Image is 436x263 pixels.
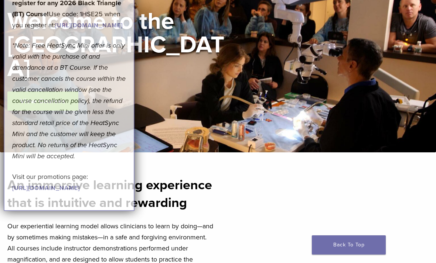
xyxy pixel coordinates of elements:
[312,235,386,255] a: Back To Top
[55,22,123,29] a: [URL][DOMAIN_NAME]
[12,171,126,193] p: Visit our promotions page:
[12,184,80,192] a: [URL][DOMAIN_NAME]
[12,41,126,160] em: *Note: Free HeatSync Mini offer is only valid with the purchase of and attendance at a BT Course....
